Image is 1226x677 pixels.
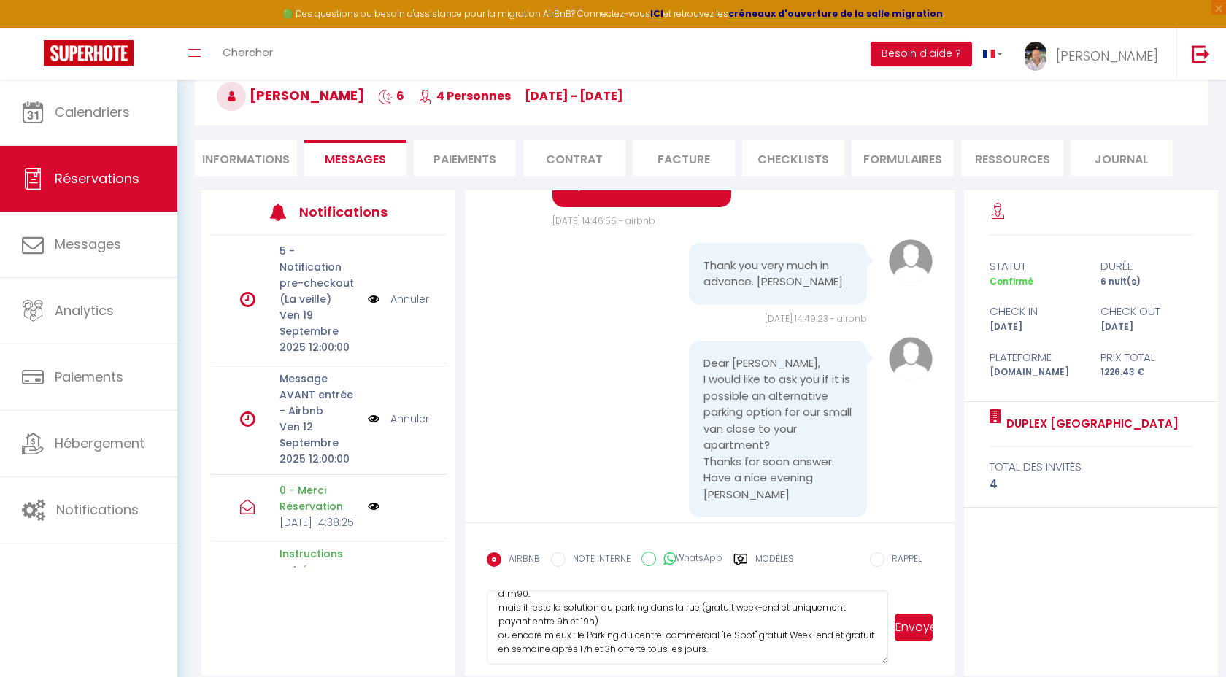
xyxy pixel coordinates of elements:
[390,291,429,307] a: Annuler
[1056,47,1158,65] span: [PERSON_NAME]
[1192,45,1210,63] img: logout
[44,40,134,66] img: Super Booking
[703,355,852,503] pre: Dear [PERSON_NAME], I would like to ask you if it is possible an alternative parking option for o...
[1091,365,1202,379] div: 1226.43 €
[55,169,139,187] span: Réservations
[279,482,358,514] p: 0 - Merci Réservation
[852,140,954,176] li: FORMULAIRES
[279,514,358,530] p: [DATE] 14:38:25
[279,419,358,467] p: Ven 12 Septembre 2025 12:00:00
[566,552,631,568] label: NOTE INTERNE
[755,552,794,578] label: Modèles
[217,86,364,104] span: [PERSON_NAME]
[525,88,623,104] span: [DATE] - [DATE]
[223,45,273,60] span: Chercher
[418,88,511,104] span: 4 Personnes
[325,151,386,168] span: Messages
[889,239,933,283] img: avatar.png
[1091,349,1202,366] div: Prix total
[765,312,867,325] span: [DATE] 14:49:23 - airbnb
[895,614,933,641] button: Envoyer
[650,7,663,20] a: ICI
[1071,140,1173,176] li: Journal
[55,301,114,320] span: Analytics
[368,291,379,307] img: NO IMAGE
[523,140,625,176] li: Contrat
[279,307,358,355] p: Ven 19 Septembre 2025 12:00:00
[742,140,844,176] li: CHECKLISTS
[12,6,55,50] button: Ouvrir le widget de chat LiveChat
[279,371,358,419] p: Message AVANT entrée - Airbnb
[56,500,139,519] span: Notifications
[55,368,123,386] span: Paiements
[1025,42,1046,71] img: ...
[990,476,1193,493] div: 4
[368,411,379,427] img: NO IMAGE
[1091,303,1202,320] div: check out
[390,411,429,427] a: Annuler
[980,349,1091,366] div: Plateforme
[1014,28,1176,80] a: ... [PERSON_NAME]
[980,365,1091,379] div: [DOMAIN_NAME]
[1091,258,1202,275] div: durée
[980,258,1091,275] div: statut
[55,103,130,121] span: Calendriers
[1091,275,1202,289] div: 6 nuit(s)
[980,320,1091,334] div: [DATE]
[212,28,284,80] a: Chercher
[1001,415,1179,433] a: Duplex [GEOGRAPHIC_DATA]
[980,303,1091,320] div: check in
[990,275,1033,287] span: Confirmé
[889,337,933,381] img: avatar.png
[961,140,1063,176] li: Ressources
[299,196,397,228] h3: Notifications
[279,243,358,307] p: 5 - Notification pre-checkout (La veille)
[55,235,121,253] span: Messages
[368,500,379,512] img: NO IMAGE
[55,434,144,452] span: Hébergement
[656,552,722,568] label: WhatsApp
[378,88,404,104] span: 6
[414,140,516,176] li: Paiements
[884,552,922,568] label: RAPPEL
[703,258,852,290] pre: Thank you very much in advance. [PERSON_NAME]
[990,458,1193,476] div: total des invités
[279,546,358,594] p: Instructions entrée - Airbnb
[501,552,540,568] label: AIRBNB
[1091,320,1202,334] div: [DATE]
[633,140,735,176] li: Facture
[552,214,655,227] span: [DATE] 14:46:55 - airbnb
[728,7,943,20] a: créneaux d'ouverture de la salle migration
[871,42,972,66] button: Besoin d'aide ?
[195,140,297,176] li: Informations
